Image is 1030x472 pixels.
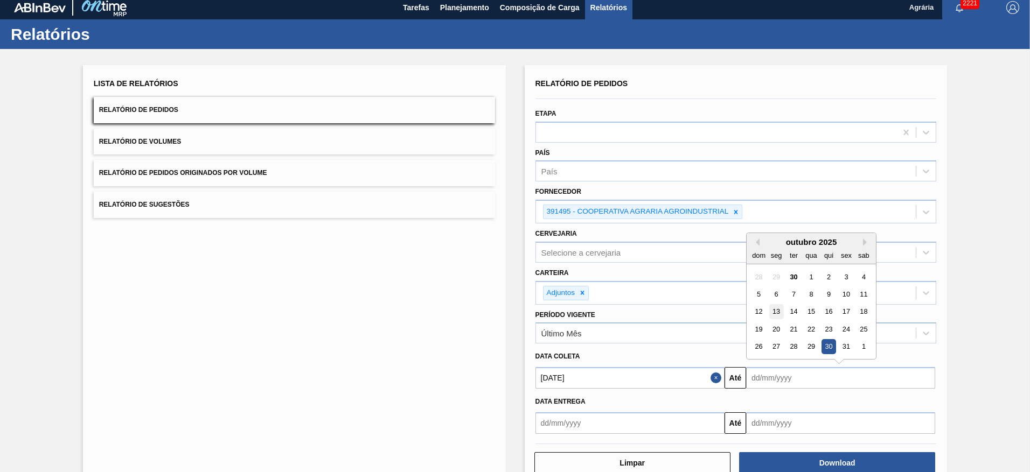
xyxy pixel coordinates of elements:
div: Choose sábado, 25 de outubro de 2025 [857,322,871,336]
button: Next Month [863,238,871,246]
div: Choose quarta-feira, 15 de outubro de 2025 [804,305,818,319]
button: Relatório de Sugestões [94,192,495,218]
button: Relatório de Pedidos Originados por Volume [94,160,495,186]
div: Selecione a cervejaria [541,248,621,257]
button: Close [711,367,725,389]
span: Relatório de Pedidos Originados por Volume [99,169,267,177]
button: Relatório de Pedidos [94,97,495,123]
div: Adjuntos [544,286,577,300]
span: Data entrega [535,398,586,405]
span: Planejamento [440,1,489,14]
button: Até [725,367,746,389]
div: Choose domingo, 12 de outubro de 2025 [751,305,766,319]
label: Cervejaria [535,230,577,237]
div: Choose sábado, 1 de novembro de 2025 [857,340,871,354]
span: Relatório de Pedidos [535,79,628,88]
div: Choose segunda-feira, 6 de outubro de 2025 [769,287,783,301]
img: TNhmsLtSVTkK8tSr43FrP2fwEKptu5GPRR3wAAAABJRU5ErkJggg== [14,3,66,12]
div: 391495 - COOPERATIVA AGRARIA AGROINDUSTRIAL [544,205,730,219]
div: Choose domingo, 19 de outubro de 2025 [751,322,766,336]
span: Composição de Carga [500,1,580,14]
div: dom [751,248,766,263]
div: Choose domingo, 5 de outubro de 2025 [751,287,766,301]
div: Último Mês [541,329,582,338]
div: qua [804,248,818,263]
div: Choose quinta-feira, 9 de outubro de 2025 [822,287,836,301]
label: Período Vigente [535,311,595,319]
span: Tarefas [403,1,429,14]
label: Fornecedor [535,188,581,195]
div: sex [839,248,853,263]
div: Choose domingo, 26 de outubro de 2025 [751,340,766,354]
span: Relatório de Sugestões [99,201,190,208]
div: Choose quinta-feira, 16 de outubro de 2025 [822,305,836,319]
div: Choose quarta-feira, 1 de outubro de 2025 [804,270,818,284]
div: outubro 2025 [747,237,876,246]
div: Choose sábado, 4 de outubro de 2025 [857,270,871,284]
div: Choose sexta-feira, 24 de outubro de 2025 [839,322,853,336]
button: Relatório de Volumes [94,129,495,155]
span: Data coleta [535,353,580,360]
div: Choose quinta-feira, 30 de outubro de 2025 [822,340,836,354]
span: Relatórios [590,1,627,14]
div: Choose terça-feira, 21 de outubro de 2025 [787,322,801,336]
button: Previous Month [752,238,760,246]
div: Choose quarta-feira, 8 de outubro de 2025 [804,287,818,301]
input: dd/mm/yyyy [746,412,935,434]
div: Choose segunda-feira, 13 de outubro de 2025 [769,305,783,319]
span: Relatório de Pedidos [99,106,178,114]
div: Not available segunda-feira, 29 de setembro de 2025 [769,270,783,284]
div: Choose sexta-feira, 17 de outubro de 2025 [839,305,853,319]
div: Choose sábado, 11 de outubro de 2025 [857,287,871,301]
div: Choose terça-feira, 28 de outubro de 2025 [787,340,801,354]
input: dd/mm/yyyy [535,367,725,389]
div: sab [857,248,871,263]
button: Até [725,412,746,434]
div: Choose quinta-feira, 23 de outubro de 2025 [822,322,836,336]
div: Choose sexta-feira, 31 de outubro de 2025 [839,340,853,354]
div: Not available domingo, 28 de setembro de 2025 [751,270,766,284]
div: Choose terça-feira, 14 de outubro de 2025 [787,305,801,319]
label: País [535,149,550,157]
div: País [541,167,558,176]
label: Etapa [535,110,556,117]
div: Choose segunda-feira, 27 de outubro de 2025 [769,340,783,354]
div: seg [769,248,783,263]
div: ter [787,248,801,263]
h1: Relatórios [11,28,202,40]
div: Choose terça-feira, 7 de outubro de 2025 [787,287,801,301]
div: Choose segunda-feira, 20 de outubro de 2025 [769,322,783,336]
label: Carteira [535,269,569,277]
span: Relatório de Volumes [99,138,181,145]
div: Choose sexta-feira, 3 de outubro de 2025 [839,270,853,284]
div: Choose terça-feira, 30 de setembro de 2025 [787,270,801,284]
div: Choose quarta-feira, 29 de outubro de 2025 [804,340,818,354]
input: dd/mm/yyyy [535,412,725,434]
div: Choose quinta-feira, 2 de outubro de 2025 [822,270,836,284]
span: Lista de Relatórios [94,79,178,88]
div: Choose sexta-feira, 10 de outubro de 2025 [839,287,853,301]
div: qui [822,248,836,263]
input: dd/mm/yyyy [746,367,935,389]
div: month 2025-10 [750,268,872,355]
div: Choose quarta-feira, 22 de outubro de 2025 [804,322,818,336]
img: Logout [1006,1,1019,14]
div: Choose sábado, 18 de outubro de 2025 [857,305,871,319]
